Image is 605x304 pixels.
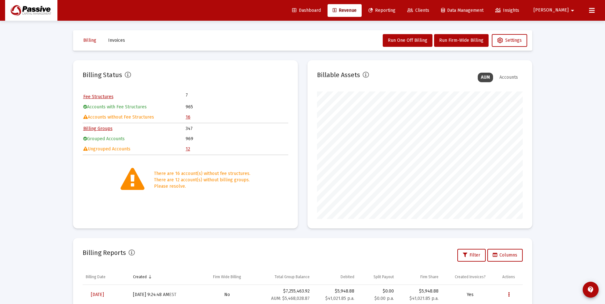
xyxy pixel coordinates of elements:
[402,4,434,17] a: Clients
[463,252,480,258] span: Filter
[83,126,113,131] a: Billing Groups
[492,34,527,47] button: Settings
[10,4,53,17] img: Dashboard
[317,70,360,80] h2: Billable Assets
[186,102,288,112] td: 965
[445,292,496,298] div: Yes
[420,274,439,279] div: Firm Share
[361,288,394,302] div: $0.00
[325,296,354,301] small: $41,021.85 p.a.
[534,8,569,13] span: [PERSON_NAME]
[439,38,483,43] span: Run Firm-Wide Billing
[154,183,250,190] div: Please resolve.
[292,8,321,13] span: Dashboard
[154,177,250,183] div: There are 12 account(s) without billing groups.
[108,38,125,43] span: Invoices
[499,269,522,285] td: Column Actions
[186,134,288,144] td: 969
[407,8,429,13] span: Clients
[258,288,309,302] div: $7,255,463.92
[271,296,310,301] small: AUM: $5,468,028.87
[86,274,106,279] div: Billing Date
[368,8,395,13] span: Reporting
[86,288,109,301] a: [DATE]
[287,4,326,17] a: Dashboard
[316,288,354,294] div: $5,948.88
[441,8,483,13] span: Data Management
[363,4,401,17] a: Reporting
[213,274,241,279] div: Firm Wide Billing
[199,269,255,285] td: Column Firm Wide Billing
[374,296,394,301] small: $0.00 p.a.
[457,249,486,262] button: Filter
[83,134,185,144] td: Grouped Accounts
[502,274,515,279] div: Actions
[383,34,432,47] button: Run One Off Billing
[78,34,101,47] button: Billing
[409,296,439,301] small: $41,021.85 p.a.
[133,274,147,279] div: Created
[83,102,185,112] td: Accounts with Fee Structures
[186,124,288,134] td: 347
[495,8,519,13] span: Insights
[587,286,594,293] mat-icon: contact_support
[328,4,362,17] a: Revenue
[397,269,442,285] td: Column Firm Share
[169,292,176,297] small: EST
[255,269,313,285] td: Column Total Group Balance
[313,269,358,285] td: Column Debited
[83,248,126,258] h2: Billing Reports
[496,73,521,82] div: Accounts
[83,269,130,285] td: Column Billing Date
[83,94,114,99] a: Fee Structures
[569,4,576,17] mat-icon: arrow_drop_down
[202,292,252,298] div: No
[186,114,190,120] a: 16
[388,38,427,43] span: Run One Off Billing
[358,269,397,285] td: Column Split Payout
[275,274,310,279] div: Total Group Balance
[103,34,130,47] button: Invoices
[487,249,523,262] button: Columns
[341,274,354,279] div: Debited
[442,269,499,285] td: Column Created Invoices?
[154,170,250,177] div: There are 16 account(s) without fee structures.
[400,288,439,294] div: $5,948.88
[91,292,104,297] span: [DATE]
[493,252,517,258] span: Columns
[83,70,122,80] h2: Billing Status
[436,4,489,17] a: Data Management
[130,269,199,285] td: Column Created
[186,146,190,152] a: 12
[373,274,394,279] div: Split Payout
[133,292,196,298] div: [DATE] 9:24:48 AM
[83,112,185,122] td: Accounts without Fee Structures
[434,34,489,47] button: Run Firm-Wide Billing
[83,144,185,154] td: Ungrouped Accounts
[497,38,522,43] span: Settings
[526,4,584,17] button: [PERSON_NAME]
[490,4,524,17] a: Insights
[333,8,357,13] span: Revenue
[83,38,96,43] span: Billing
[455,274,486,279] div: Created Invoices?
[478,73,493,82] div: AUM
[186,92,237,98] td: 7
